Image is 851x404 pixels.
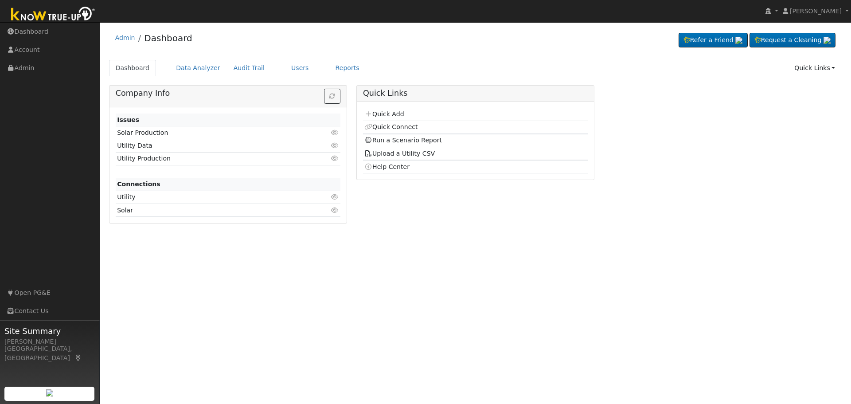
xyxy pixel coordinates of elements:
a: Dashboard [109,60,156,76]
img: retrieve [735,37,742,44]
i: Click to view [331,194,339,200]
a: Quick Links [788,60,842,76]
strong: Connections [117,180,160,188]
img: retrieve [824,37,831,44]
h5: Company Info [116,89,340,98]
i: Click to view [331,142,339,149]
a: Audit Trail [227,60,271,76]
span: [PERSON_NAME] [790,8,842,15]
a: Data Analyzer [169,60,227,76]
strong: Issues [117,116,139,123]
a: Upload a Utility CSV [364,150,435,157]
a: Refer a Friend [679,33,748,48]
a: Map [74,354,82,361]
a: Quick Connect [364,123,418,130]
h5: Quick Links [363,89,588,98]
a: Admin [115,34,135,41]
a: Run a Scenario Report [364,137,442,144]
a: Dashboard [144,33,192,43]
a: Users [285,60,316,76]
img: Know True-Up [7,5,100,25]
td: Solar Production [116,126,304,139]
div: [PERSON_NAME] [4,337,95,346]
div: [GEOGRAPHIC_DATA], [GEOGRAPHIC_DATA] [4,344,95,363]
a: Quick Add [364,110,404,118]
td: Utility Data [116,139,304,152]
i: Click to view [331,129,339,136]
i: Click to view [331,155,339,161]
a: Request a Cleaning [750,33,835,48]
td: Utility [116,191,304,204]
img: retrieve [46,389,53,396]
td: Solar [116,204,304,217]
td: Utility Production [116,152,304,165]
a: Help Center [364,163,410,170]
a: Reports [329,60,366,76]
i: Click to view [331,207,339,213]
span: Site Summary [4,325,95,337]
